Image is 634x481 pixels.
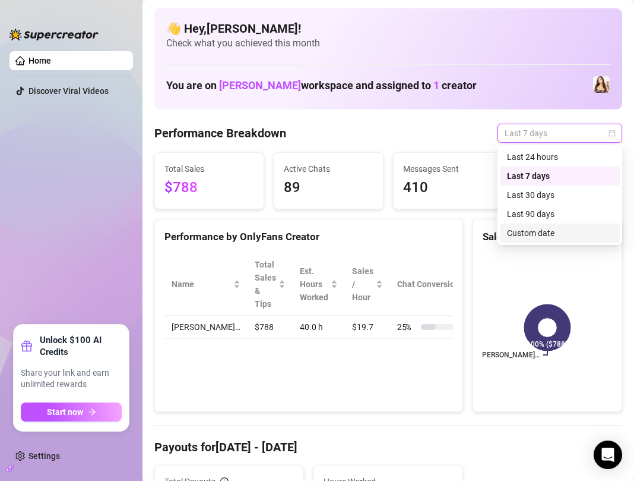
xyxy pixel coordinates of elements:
[403,177,493,199] span: 410
[433,79,439,92] span: 1
[28,86,109,96] a: Discover Viral Videos
[219,79,301,92] span: [PERSON_NAME]
[505,124,615,142] span: Last 7 days
[154,125,286,142] h4: Performance Breakdown
[248,253,293,316] th: Total Sales & Tips
[164,162,254,175] span: Total Sales
[483,229,612,245] div: Sales by OnlyFans Creator
[345,316,390,339] td: $19.7
[172,278,231,291] span: Name
[500,205,620,224] div: Last 90 days
[21,403,122,422] button: Start nowarrow-right
[390,253,490,316] th: Chat Conversion
[397,320,416,334] span: 25 %
[164,316,248,339] td: [PERSON_NAME]…
[40,334,122,358] strong: Unlock $100 AI Credits
[6,464,14,473] span: build
[507,188,613,202] div: Last 30 days
[594,441,622,469] div: Open Intercom Messenger
[255,258,276,310] span: Total Sales & Tips
[500,186,620,205] div: Last 30 days
[21,340,33,352] span: gift
[608,130,616,137] span: calendar
[164,253,248,316] th: Name
[28,56,51,65] a: Home
[9,29,99,40] img: logo-BBDzfeDw.svg
[248,316,293,339] td: $788
[284,177,373,199] span: 89
[293,316,345,339] td: 40.0 h
[166,79,477,92] h1: You are on workspace and assigned to creator
[164,177,254,199] span: $788
[397,278,474,291] span: Chat Conversion
[593,76,610,93] img: Lydia
[507,169,613,183] div: Last 7 days
[345,253,390,316] th: Sales / Hour
[300,265,328,304] div: Est. Hours Worked
[500,166,620,186] div: Last 7 days
[284,162,373,175] span: Active Chats
[21,367,122,391] span: Share your link and earn unlimited rewards
[88,408,96,416] span: arrow-right
[500,224,620,243] div: Custom date
[507,150,613,164] div: Last 24 hours
[352,265,373,304] span: Sales / Hour
[28,451,60,461] a: Settings
[166,37,610,50] span: Check what you achieved this month
[507,208,613,221] div: Last 90 days
[164,229,453,245] div: Performance by OnlyFans Creator
[154,439,622,455] h4: Payouts for [DATE] - [DATE]
[500,147,620,166] div: Last 24 hours
[480,351,540,359] text: [PERSON_NAME]…
[47,407,83,417] span: Start now
[507,227,613,240] div: Custom date
[166,20,610,37] h4: 👋 Hey, [PERSON_NAME] !
[403,162,493,175] span: Messages Sent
